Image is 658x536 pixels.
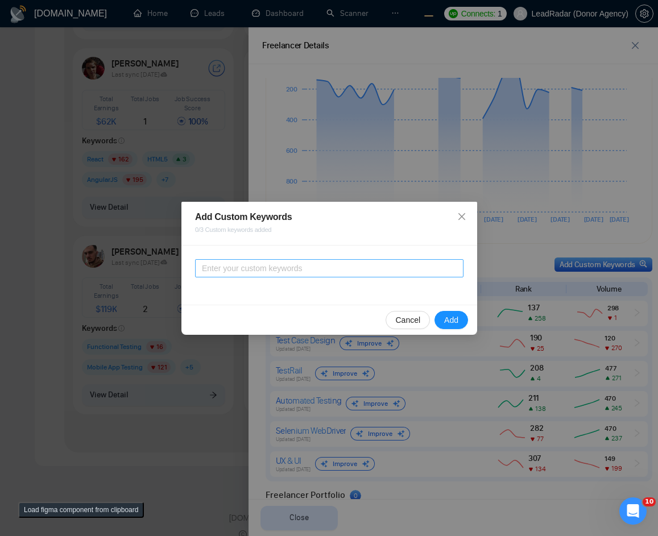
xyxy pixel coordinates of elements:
input: Enter your custom keywords [195,259,464,277]
span: 0/3 Custom keywords added [195,223,464,236]
span: Cancel [395,314,420,326]
iframe: Intercom live chat [619,497,647,525]
span: 10 [643,497,656,506]
button: Close [446,202,477,232]
button: Cancel [386,311,430,329]
span: Add Custom Keywords [195,212,292,222]
button: Add [434,311,468,329]
span: Add [444,314,458,326]
span: close [457,212,466,221]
